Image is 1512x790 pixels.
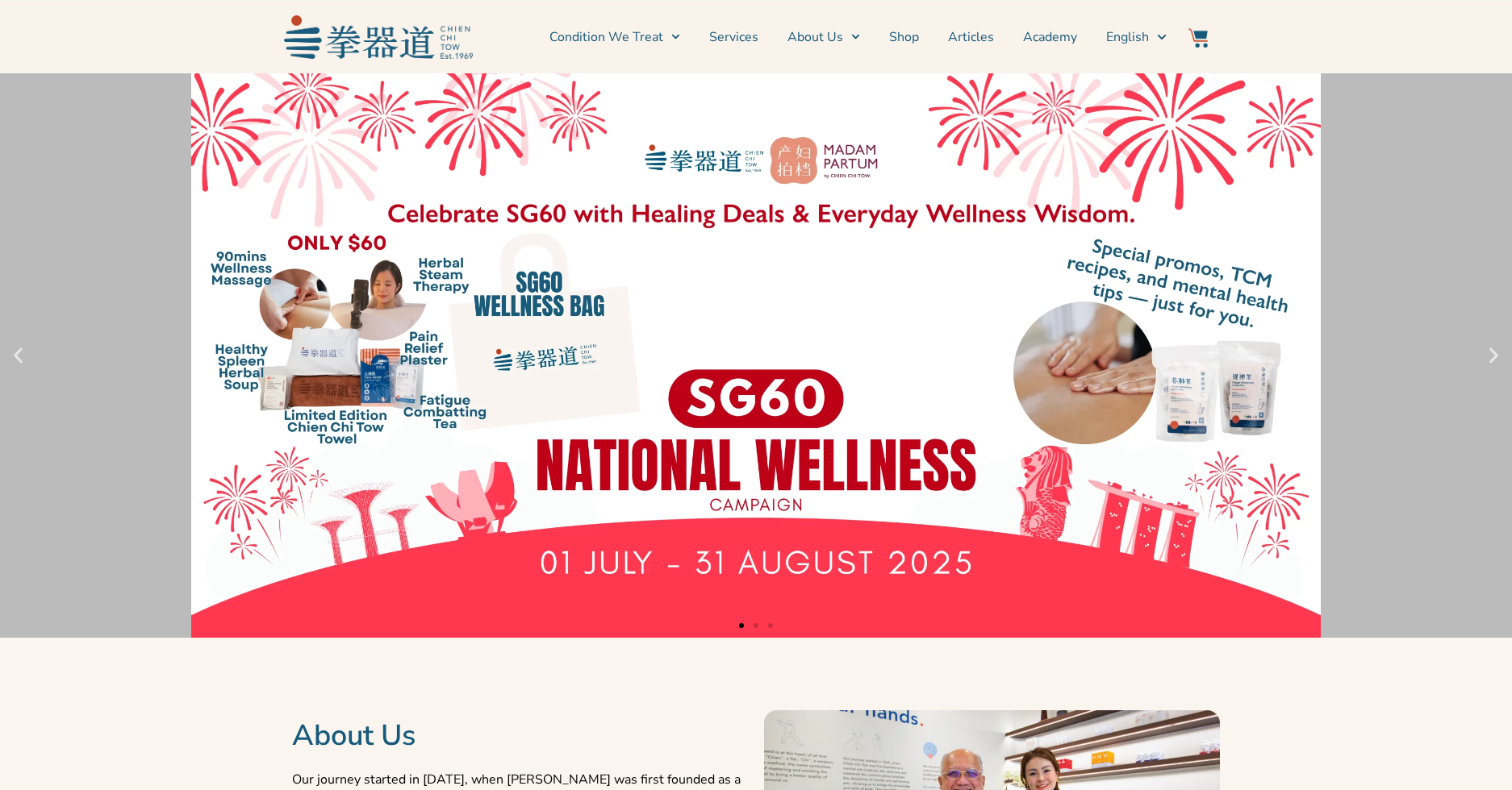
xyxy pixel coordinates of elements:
img: Website Icon-03 [1188,28,1208,48]
a: English [1106,17,1166,57]
h2: About Us [292,718,748,754]
span: Go to slide 2 [754,623,758,628]
a: Academy [1023,17,1077,57]
a: Shop [889,17,919,57]
div: Previous slide [8,346,28,366]
a: Services [709,17,758,57]
nav: Menu [481,17,1167,57]
a: Condition We Treat [549,17,680,57]
a: About Us [787,17,860,57]
span: English [1106,27,1149,47]
span: Go to slide 1 [739,623,744,628]
a: Articles [948,17,994,57]
span: Go to slide 3 [768,623,773,628]
div: Next slide [1484,346,1504,366]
